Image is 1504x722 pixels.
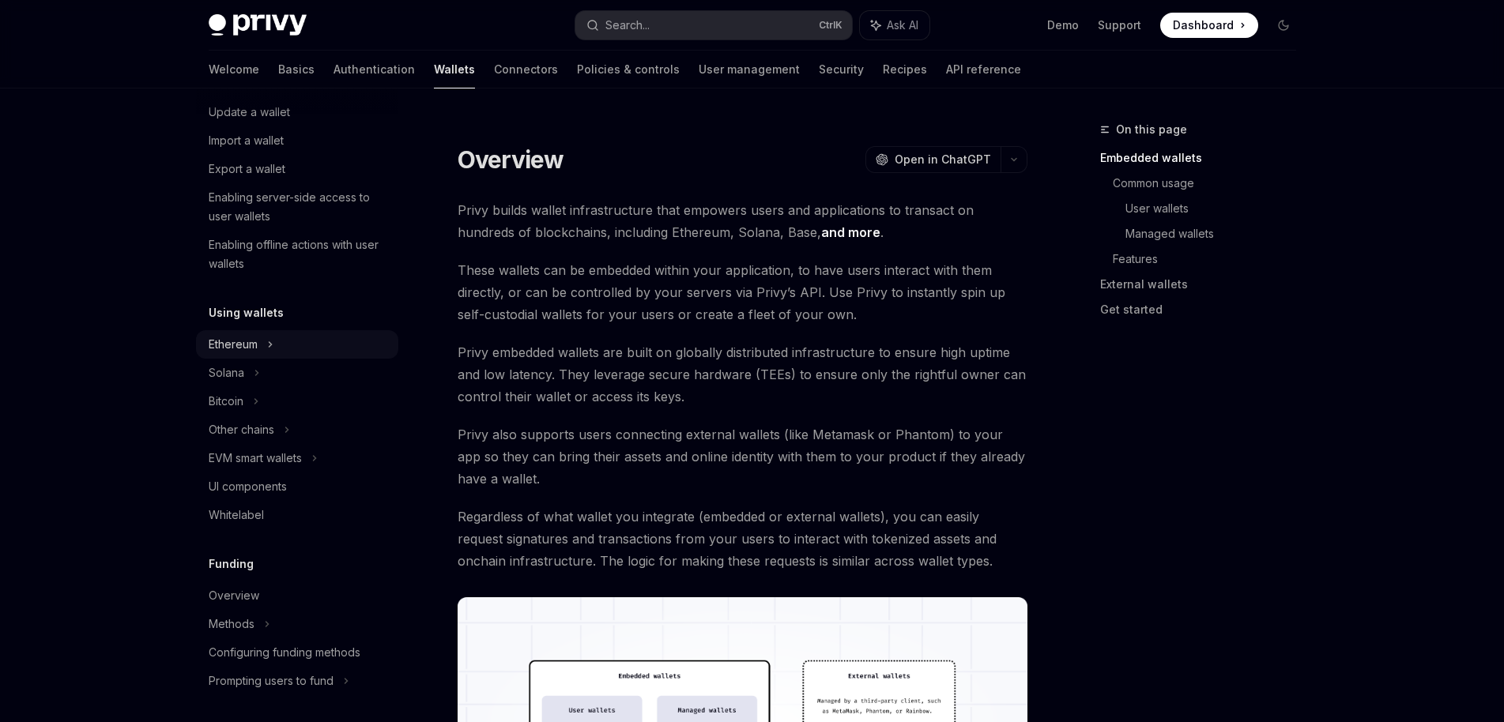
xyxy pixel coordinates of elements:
[1100,272,1309,297] a: External wallets
[334,51,415,88] a: Authentication
[1116,120,1187,139] span: On this page
[209,188,389,226] div: Enabling server-side access to user wallets
[209,586,259,605] div: Overview
[1125,221,1309,246] a: Managed wallets
[209,449,302,468] div: EVM smart wallets
[821,224,880,241] a: and more
[458,259,1027,325] span: These wallets can be embedded within your application, to have users interact with them directly,...
[887,17,918,33] span: Ask AI
[1173,17,1234,33] span: Dashboard
[209,235,389,273] div: Enabling offline actions with user wallets
[458,506,1027,572] span: Regardless of what wallet you integrate (embedded or external wallets), you can easily request si...
[196,501,398,529] a: Whitelabel
[209,420,274,439] div: Other chains
[196,126,398,155] a: Import a wallet
[458,423,1027,490] span: Privy also supports users connecting external wallets (like Metamask or Phantom) to your app so t...
[209,14,307,36] img: dark logo
[209,131,284,150] div: Import a wallet
[209,392,243,411] div: Bitcoin
[209,615,254,634] div: Methods
[196,155,398,183] a: Export a wallet
[1113,246,1309,272] a: Features
[1113,171,1309,196] a: Common usage
[196,183,398,231] a: Enabling server-side access to user wallets
[1125,196,1309,221] a: User wallets
[209,363,244,382] div: Solana
[1100,297,1309,322] a: Get started
[209,671,334,690] div: Prompting users to fund
[865,146,1001,173] button: Open in ChatGPT
[1160,13,1258,38] a: Dashboard
[209,643,360,662] div: Configuring funding methods
[196,638,398,667] a: Configuring funding methods
[819,51,864,88] a: Security
[1100,145,1309,171] a: Embedded wallets
[1271,13,1296,38] button: Toggle dark mode
[458,199,1027,243] span: Privy builds wallet infrastructure that empowers users and applications to transact on hundreds o...
[278,51,315,88] a: Basics
[209,477,287,496] div: UI components
[605,16,650,35] div: Search...
[209,506,264,525] div: Whitelabel
[699,51,800,88] a: User management
[860,11,929,39] button: Ask AI
[494,51,558,88] a: Connectors
[883,51,927,88] a: Recipes
[946,51,1021,88] a: API reference
[458,341,1027,408] span: Privy embedded wallets are built on globally distributed infrastructure to ensure high uptime and...
[209,335,258,354] div: Ethereum
[575,11,852,39] button: Search...CtrlK
[458,145,564,174] h1: Overview
[209,555,254,573] h5: Funding
[209,160,285,179] div: Export a wallet
[1098,17,1141,33] a: Support
[209,303,284,322] h5: Using wallets
[819,19,842,32] span: Ctrl K
[577,51,680,88] a: Policies & controls
[196,472,398,501] a: UI components
[1047,17,1079,33] a: Demo
[196,231,398,278] a: Enabling offline actions with user wallets
[434,51,475,88] a: Wallets
[209,51,259,88] a: Welcome
[196,581,398,610] a: Overview
[895,152,991,167] span: Open in ChatGPT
